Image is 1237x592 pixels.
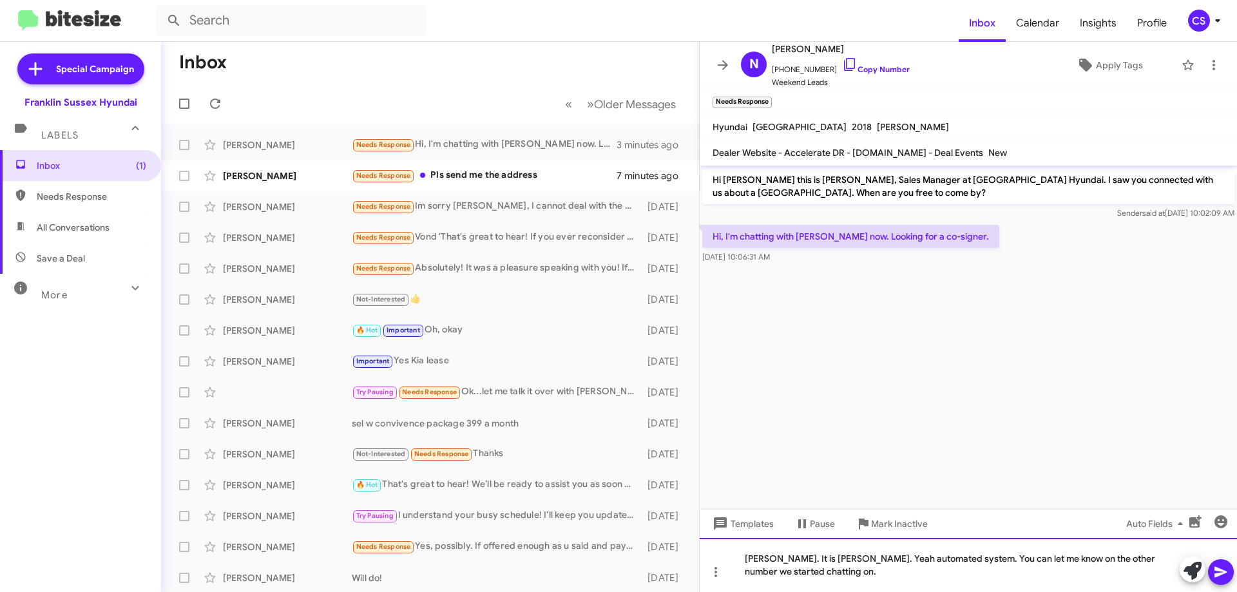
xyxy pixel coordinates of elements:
div: [DATE] [641,355,689,368]
small: Needs Response [713,97,772,108]
div: Yes Kia lease [352,354,641,368]
span: Needs Response [414,450,469,458]
span: Pause [810,512,835,535]
span: Hyundai [713,121,747,133]
span: Important [387,326,420,334]
span: Special Campaign [56,62,134,75]
a: Special Campaign [17,53,144,84]
a: Copy Number [842,64,910,74]
span: « [565,96,572,112]
div: Oh, okay [352,323,641,338]
div: [PERSON_NAME] [223,479,352,492]
a: Calendar [1006,5,1069,42]
div: [DATE] [641,448,689,461]
div: [PERSON_NAME] [223,200,352,213]
div: [PERSON_NAME] [223,355,352,368]
span: 🔥 Hot [356,481,378,489]
div: [DATE] [641,510,689,522]
button: CS [1177,10,1223,32]
div: [DATE] [641,293,689,306]
button: Next [579,91,684,117]
button: Templates [700,512,784,535]
p: Hi [PERSON_NAME] this is [PERSON_NAME], Sales Manager at [GEOGRAPHIC_DATA] Hyundai. I saw you con... [702,168,1234,204]
div: [DATE] [641,386,689,399]
div: [DATE] [641,571,689,584]
div: That's great to hear! We’ll be ready to assist you as soon as you arrive. Safe travels! [352,477,641,492]
span: Templates [710,512,774,535]
div: sel w convivence package 399 a month [352,417,641,430]
div: [PERSON_NAME] [223,138,352,151]
div: Vond 'That's great to hear! If you ever reconsider or have any questions about your car, feel fre... [352,230,641,245]
nav: Page navigation example [558,91,684,117]
span: Needs Response [356,202,411,211]
div: [DATE] [641,262,689,275]
span: Try Pausing [356,511,394,520]
div: [PERSON_NAME] [223,448,352,461]
button: Mark Inactive [845,512,938,535]
span: Not-Interested [356,295,406,303]
span: Needs Response [402,388,457,396]
button: Apply Tags [1043,53,1175,77]
span: [PERSON_NAME] [772,41,910,57]
span: Apply Tags [1096,53,1143,77]
div: [PERSON_NAME] [223,293,352,306]
div: [PERSON_NAME] [223,417,352,430]
div: [PERSON_NAME] [223,510,352,522]
span: Needs Response [356,233,411,242]
span: Not-Interested [356,450,406,458]
span: Labels [41,129,79,141]
div: Absolutely! It was a pleasure speaking with you! If all goes well my generally frugal nephew will... [352,261,641,276]
h1: Inbox [179,52,227,73]
span: New [988,147,1007,158]
span: Needs Response [37,190,146,203]
div: 7 minutes ago [617,169,689,182]
span: (1) [136,159,146,172]
span: Auto Fields [1126,512,1188,535]
div: Im sorry [PERSON_NAME], I cannot deal with the car right now. I just had a sudden death in my fam... [352,199,641,214]
div: Will do! [352,571,641,584]
div: Ok...let me talk it over with [PERSON_NAME] will get back to you. [352,385,641,399]
div: [PERSON_NAME] [223,540,352,553]
div: CS [1188,10,1210,32]
span: Needs Response [356,140,411,149]
div: [PERSON_NAME] [223,231,352,244]
span: Needs Response [356,264,411,272]
div: [DATE] [641,479,689,492]
button: Previous [557,91,580,117]
a: Insights [1069,5,1127,42]
div: [DATE] [641,417,689,430]
button: Auto Fields [1116,512,1198,535]
div: [DATE] [641,200,689,213]
span: Try Pausing [356,388,394,396]
span: » [587,96,594,112]
span: 🔥 Hot [356,326,378,334]
span: Needs Response [356,542,411,551]
span: Dealer Website - Accelerate DR - [DOMAIN_NAME] - Deal Events [713,147,983,158]
div: Thanks [352,446,641,461]
span: All Conversations [37,221,110,234]
div: Franklin Sussex Hyundai [24,96,137,109]
span: 2018 [852,121,872,133]
span: Important [356,357,390,365]
div: Hi, I'm chatting with [PERSON_NAME] now. Looking for a co-signer. [352,137,617,152]
span: More [41,289,68,301]
span: Weekend Leads [772,76,910,89]
span: Inbox [37,159,146,172]
div: [PERSON_NAME]. It is [PERSON_NAME]. Yeah automated system. You can let me know on the other numbe... [700,538,1237,592]
a: Profile [1127,5,1177,42]
a: Inbox [959,5,1006,42]
span: Mark Inactive [871,512,928,535]
div: [DATE] [641,540,689,553]
button: Pause [784,512,845,535]
div: [PERSON_NAME] [223,169,352,182]
span: Needs Response [356,171,411,180]
span: [GEOGRAPHIC_DATA] [753,121,847,133]
p: Hi, I'm chatting with [PERSON_NAME] now. Looking for a co-signer. [702,225,999,248]
div: I understand your busy schedule! I’ll keep you updated on any promotions. Whenever you’re ready t... [352,508,641,523]
div: [PERSON_NAME] [223,571,352,584]
input: Search [156,5,427,36]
